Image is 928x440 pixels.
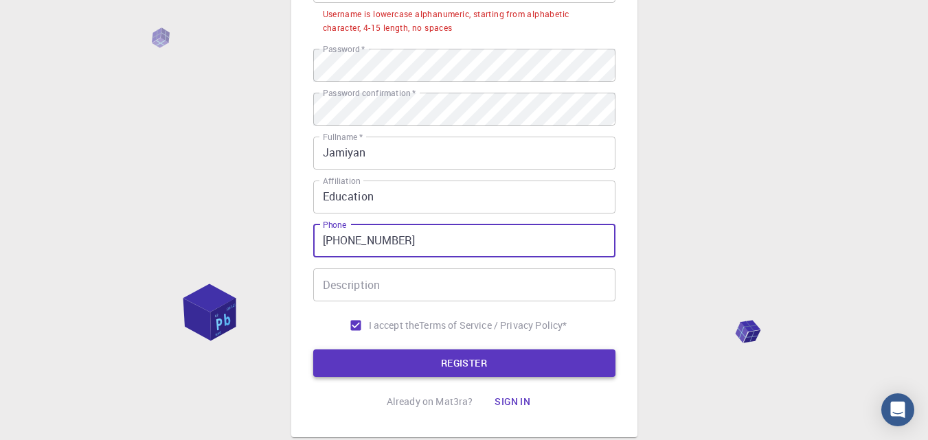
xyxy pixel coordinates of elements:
[484,388,541,415] button: Sign in
[323,175,360,187] label: Affiliation
[419,319,567,332] a: Terms of Service / Privacy Policy*
[419,319,567,332] p: Terms of Service / Privacy Policy *
[323,8,606,35] div: Username is lowercase alphanumeric, starting from alphabetic character, 4-15 length, no spaces
[369,319,420,332] span: I accept the
[881,393,914,426] div: Open Intercom Messenger
[323,219,346,231] label: Phone
[323,43,365,55] label: Password
[323,87,416,99] label: Password confirmation
[387,395,473,408] p: Already on Mat3ra?
[323,131,363,143] label: Fullname
[313,349,615,377] button: REGISTER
